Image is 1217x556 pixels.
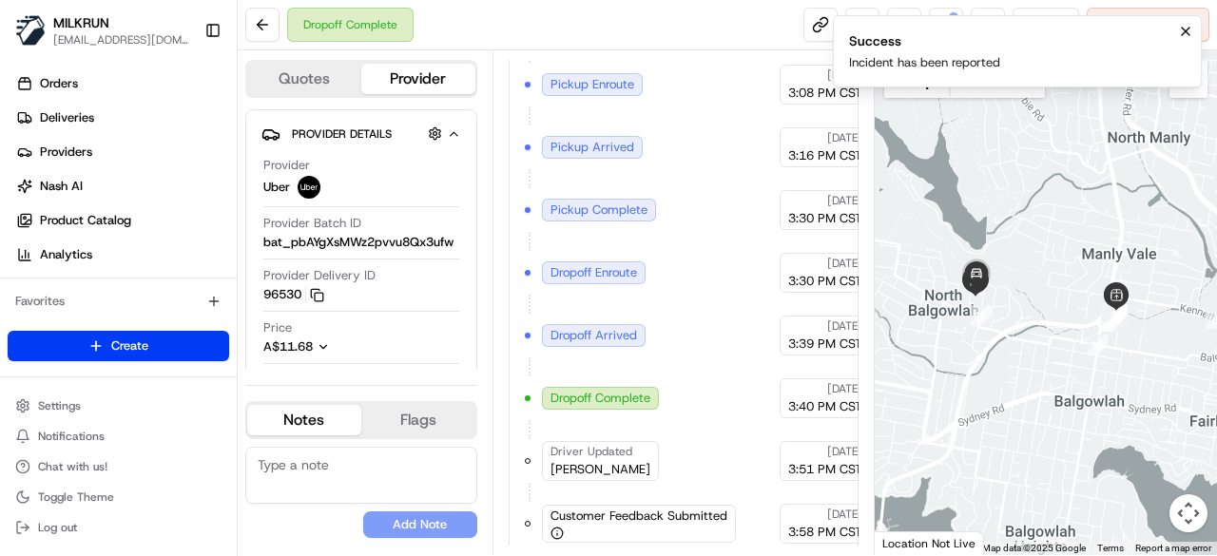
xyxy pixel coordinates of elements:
[827,256,862,271] span: [DATE]
[8,423,229,450] button: Notifications
[788,273,862,290] span: 3:30 PM CST
[361,405,475,435] button: Flags
[8,331,229,361] button: Create
[53,32,189,48] button: [EMAIL_ADDRESS][DOMAIN_NAME]
[263,215,361,232] span: Provider Batch ID
[263,157,310,174] span: Provider
[263,338,431,355] button: A$11.68
[875,531,984,555] div: Location Not Live
[298,176,320,199] img: uber-new-logo.jpeg
[849,31,1000,50] div: Success
[788,85,862,102] span: 3:08 PM CST
[263,179,290,196] span: Uber
[40,178,83,195] span: Nash AI
[40,144,92,161] span: Providers
[1169,494,1207,532] button: Map camera controls
[40,212,131,229] span: Product Catalog
[292,126,392,142] span: Provider Details
[849,54,1000,71] div: Incident has been reported
[247,64,361,94] button: Quotes
[827,444,862,459] span: [DATE]
[8,484,229,510] button: Toggle Theme
[970,305,991,326] div: 16
[1106,304,1127,325] div: 13
[8,205,237,236] a: Product Catalog
[551,327,637,344] span: Dropoff Arrived
[38,398,81,413] span: Settings
[1107,305,1128,326] div: 14
[827,507,862,522] span: [DATE]
[788,398,862,415] span: 3:40 PM CST
[361,64,475,94] button: Provider
[879,530,942,555] img: Google
[551,461,650,478] span: [PERSON_NAME]
[8,137,237,167] a: Providers
[788,210,862,227] span: 3:30 PM CST
[38,459,107,474] span: Chat with us!
[38,520,77,535] span: Log out
[40,109,94,126] span: Deliveries
[263,234,454,251] span: bat_pbAYgXsMWz2pvvu8Qx3ufw
[8,286,229,316] div: Favorites
[1101,311,1122,332] div: 8
[15,15,46,46] img: MILKRUN
[247,405,361,435] button: Notes
[551,201,647,219] span: Pickup Complete
[1104,307,1125,328] div: 9
[827,318,862,334] span: [DATE]
[8,514,229,541] button: Log out
[8,393,229,419] button: Settings
[111,337,148,355] span: Create
[982,543,1086,553] span: Map data ©2025 Google
[551,390,650,407] span: Dropoff Complete
[788,147,862,164] span: 3:16 PM CST
[40,75,78,92] span: Orders
[827,193,862,208] span: [DATE]
[1135,543,1211,553] a: Report a map error
[40,246,92,263] span: Analytics
[788,524,862,541] span: 3:58 PM CST
[263,267,376,284] span: Provider Delivery ID
[38,489,114,505] span: Toggle Theme
[551,264,637,281] span: Dropoff Enroute
[788,461,862,478] span: 3:51 PM CST
[551,139,634,156] span: Pickup Arrived
[38,429,105,444] span: Notifications
[8,453,229,480] button: Chat with us!
[1101,308,1122,329] div: 10
[261,118,461,149] button: Provider Details
[263,319,292,336] span: Price
[1087,335,1108,355] div: 15
[8,240,237,270] a: Analytics
[53,13,109,32] button: MILKRUN
[551,508,727,525] span: Customer Feedback Submitted
[827,381,862,396] span: [DATE]
[8,171,237,201] a: Nash AI
[263,286,324,303] button: 96530
[8,103,237,133] a: Deliveries
[8,8,197,53] button: MILKRUNMILKRUN[EMAIL_ADDRESS][DOMAIN_NAME]
[8,68,237,99] a: Orders
[551,444,632,459] span: Driver Updated
[879,530,942,555] a: Open this area in Google Maps (opens a new window)
[551,76,634,93] span: Pickup Enroute
[1097,543,1124,553] a: Terms
[1103,311,1124,332] div: 5
[827,130,862,145] span: [DATE]
[263,338,313,355] span: A$11.68
[788,336,862,353] span: 3:39 PM CST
